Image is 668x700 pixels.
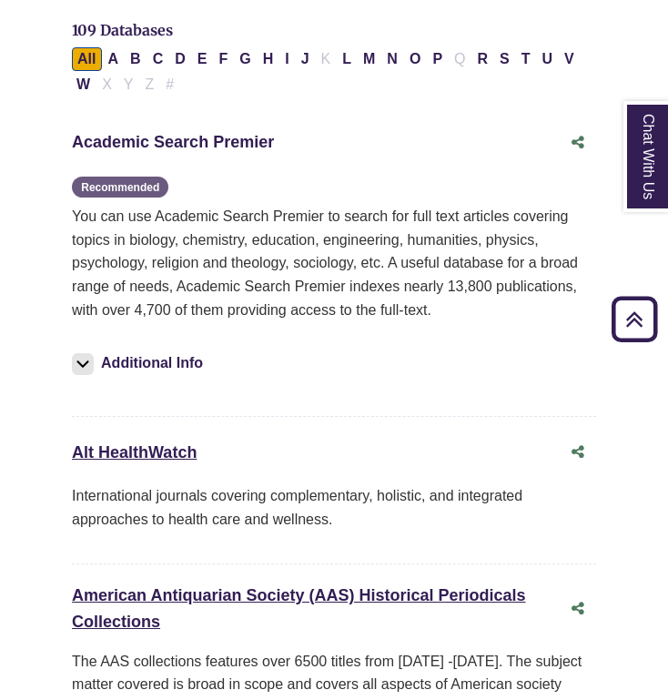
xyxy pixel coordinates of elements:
[516,47,536,71] button: Filter Results T
[381,47,403,71] button: Filter Results N
[427,47,448,71] button: Filter Results P
[72,47,101,71] button: All
[125,47,147,71] button: Filter Results B
[72,350,208,376] button: Additional Info
[472,47,494,71] button: Filter Results R
[71,73,96,96] button: Filter Results W
[72,484,596,531] p: International journals covering complementary, holistic, and integrated approaches to health care...
[358,47,380,71] button: Filter Results M
[560,126,596,160] button: Share this database
[296,47,315,71] button: Filter Results J
[72,21,173,39] span: 109 Databases
[169,47,191,71] button: Filter Results D
[605,307,663,331] a: Back to Top
[337,47,357,71] button: Filter Results L
[72,586,525,631] a: American Antiquarian Society (AAS) Historical Periodicals Collections
[72,51,582,91] div: Alpha-list to filter by first letter of database name
[147,47,169,71] button: Filter Results C
[404,47,426,71] button: Filter Results O
[72,177,168,198] span: Recommended
[72,443,197,462] a: Alt HealthWatch
[537,47,559,71] button: Filter Results U
[213,47,233,71] button: Filter Results F
[560,592,596,626] button: Share this database
[560,435,596,470] button: Share this database
[72,205,596,321] p: You can use Academic Search Premier to search for full text articles covering topics in biology, ...
[494,47,515,71] button: Filter Results S
[559,47,580,71] button: Filter Results V
[72,133,274,151] a: Academic Search Premier
[103,47,125,71] button: Filter Results A
[258,47,279,71] button: Filter Results H
[279,47,294,71] button: Filter Results I
[192,47,213,71] button: Filter Results E
[234,47,256,71] button: Filter Results G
